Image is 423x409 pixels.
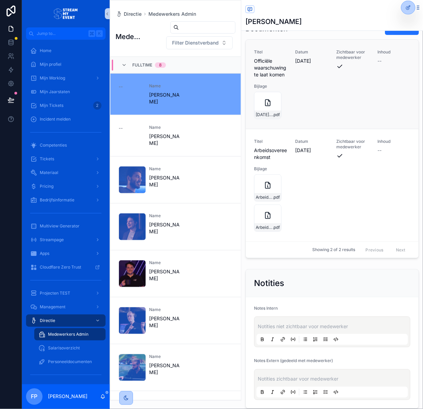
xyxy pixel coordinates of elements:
[110,115,241,156] a: --Name[PERSON_NAME]
[26,247,106,260] a: Apps
[40,170,58,175] span: Materiaal
[48,393,87,400] p: [PERSON_NAME]
[377,49,410,55] span: Inhoud
[110,73,241,115] a: --Name[PERSON_NAME]
[149,268,182,282] span: [PERSON_NAME]
[40,75,65,81] span: Mijn Worklog
[254,166,287,172] span: Bijlage
[26,153,106,165] a: Tickets
[110,250,241,297] a: Name[PERSON_NAME]
[377,58,382,64] span: --
[254,147,287,161] span: Arbeidsovereenkomst
[149,174,182,188] span: [PERSON_NAME]
[149,221,182,235] span: [PERSON_NAME]
[26,287,106,299] a: Projecten TEST
[149,166,182,172] span: Name
[40,89,70,95] span: Mijn Jaarstaten
[246,129,419,241] a: TitelArbeidsovereenkomstDatum[DATE]Zichtbaar voor medewerkerInhoud--BijlageArbeidsovereenkomst-[P...
[34,342,106,354] a: Salarisoverzicht
[254,49,287,55] span: Titel
[26,45,106,57] a: Home
[312,247,355,252] span: Showing 2 of 2 results
[93,101,101,110] div: 2
[149,213,182,219] span: Name
[336,139,369,150] span: Zichtbaar voor medewerker
[34,328,106,340] a: Medewerkers Admin
[295,58,328,64] span: [DATE]
[254,58,287,78] span: Officiële waarschuwing te laat komen
[149,354,182,359] span: Name
[26,139,106,151] a: Competenties
[295,49,328,55] span: Datum
[48,332,88,337] span: Medewerkers Admin
[31,393,38,401] span: FP
[149,362,182,376] span: [PERSON_NAME]
[166,36,233,49] button: Select Button
[26,58,106,71] a: Mijn profiel
[26,113,106,125] a: Incident melden
[54,8,78,19] img: App logo
[40,251,49,256] span: Apps
[149,133,182,147] span: [PERSON_NAME]
[40,264,81,270] span: Cloudflare Zero Trust
[34,356,106,368] a: Personeeldocumenten
[40,184,53,189] span: Pricing
[26,180,106,193] a: Pricing
[254,84,287,89] span: Bijlage
[149,91,182,105] span: [PERSON_NAME]
[97,31,102,36] span: K
[256,225,273,230] span: Arbeidsovereenkomst-[PERSON_NAME]-[DATE]-(Signing-Log)
[40,103,63,108] span: Mijn Tickets
[26,261,106,273] a: Cloudflare Zero Trust
[132,62,152,68] span: Fulltime
[116,11,142,17] a: Directie
[256,112,273,117] span: [DATE]-Stream-My-Event-B.V.-Officiële-waarschuwing
[149,260,182,265] span: Name
[40,142,67,148] span: Competenties
[273,195,280,200] span: .pdf
[254,306,278,311] span: Notes Intern
[377,147,382,154] span: --
[124,11,142,17] span: Directie
[245,17,302,26] h1: [PERSON_NAME]
[256,195,273,200] span: Arbeidsovereenkomst-[PERSON_NAME]-[DATE]-(Signed)
[148,11,196,17] a: Medewerkers Admin
[40,197,74,203] span: Bedrijfsinformatie
[40,237,64,243] span: Streampage
[110,203,241,250] a: Name[PERSON_NAME]
[48,345,80,351] span: Salarisoverzicht
[295,139,328,144] span: Datum
[26,86,106,98] a: Mijn Jaarstaten
[254,358,333,363] span: Notes Extern (gedeeld met medewerker)
[149,125,182,130] span: Name
[159,62,162,68] div: 8
[48,359,92,364] span: Personeeldocumenten
[254,278,284,289] h2: Notities
[40,116,71,122] span: Incident melden
[149,315,182,329] span: [PERSON_NAME]
[116,32,144,41] h1: Medewerkers
[40,290,70,296] span: Projecten TEST
[110,344,241,391] a: Name[PERSON_NAME]
[26,99,106,112] a: Mijn Tickets2
[26,301,106,313] a: Management
[377,139,410,144] span: Inhoud
[26,234,106,246] a: Streampage
[254,139,287,144] span: Titel
[149,83,182,89] span: Name
[40,156,54,162] span: Tickets
[40,318,55,323] span: Directie
[40,62,61,67] span: Mijn profiel
[26,314,106,327] a: Directie
[26,72,106,84] a: Mijn Worklog
[149,307,182,312] span: Name
[273,112,280,117] span: .pdf
[26,27,106,40] button: Jump to...K
[273,225,280,230] span: .pdf
[246,40,419,129] a: TitelOfficiële waarschuwing te laat komenDatum[DATE]Zichtbaar voor medewerkerInhoud--Bijlage[DATE...
[172,39,219,46] span: Filter Dienstverband
[40,223,80,229] span: Multiview Generator
[26,194,106,206] a: Bedrijfsinformatie
[40,48,51,53] span: Home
